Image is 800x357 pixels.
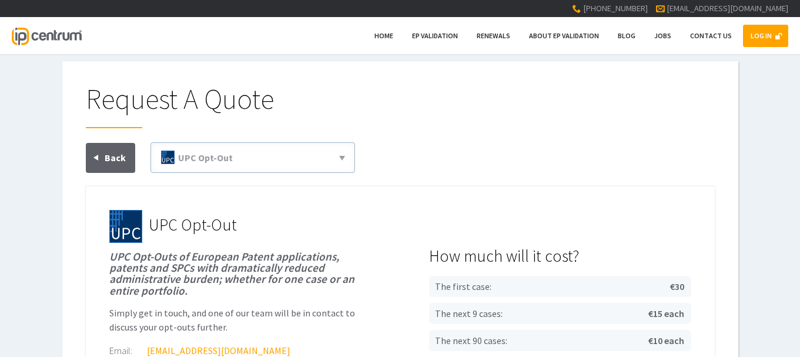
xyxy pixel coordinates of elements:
span: EP Validation [412,31,458,40]
img: upc.svg [161,151,175,164]
img: upc.svg [109,210,142,243]
a: Contact Us [682,25,739,47]
span: Blog [618,31,635,40]
a: UPC Opt-Out [156,148,350,168]
p: Simply get in touch, and one of our team will be in contact to discuss your opt-outs further. [109,306,371,334]
a: Back [86,143,135,173]
strong: €15 each [559,309,684,318]
strong: How much will it cost? [429,248,691,264]
span: The first case: [435,282,557,291]
span: The next 9 cases: [435,309,557,318]
div: Email: [109,346,147,355]
span: Renewals [477,31,510,40]
a: [EMAIL_ADDRESS][DOMAIN_NAME] [147,345,290,356]
a: Blog [610,25,643,47]
span: About EP Validation [529,31,599,40]
h1: Request A Quote [86,85,715,128]
a: [EMAIL_ADDRESS][DOMAIN_NAME] [667,3,788,14]
span: The next 90 cases: [435,336,557,345]
a: Home [367,25,401,47]
span: Back [105,152,126,164]
strong: €30 [559,282,684,291]
span: Home [374,31,393,40]
span: [PHONE_NUMBER] [583,3,648,14]
span: Jobs [654,31,671,40]
span: Contact Us [690,31,732,40]
a: About EP Validation [521,25,607,47]
a: Renewals [469,25,518,47]
a: IP Centrum [12,17,81,54]
span: UPC Opt-Out [149,214,237,235]
h1: UPC Opt-Outs of European Patent applications, patents and SPCs with dramatically reduced administ... [109,251,371,296]
span: UPC Opt-Out [178,152,233,164]
strong: €10 each [559,336,684,345]
a: LOG IN [743,25,788,47]
a: Jobs [647,25,679,47]
a: EP Validation [404,25,466,47]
